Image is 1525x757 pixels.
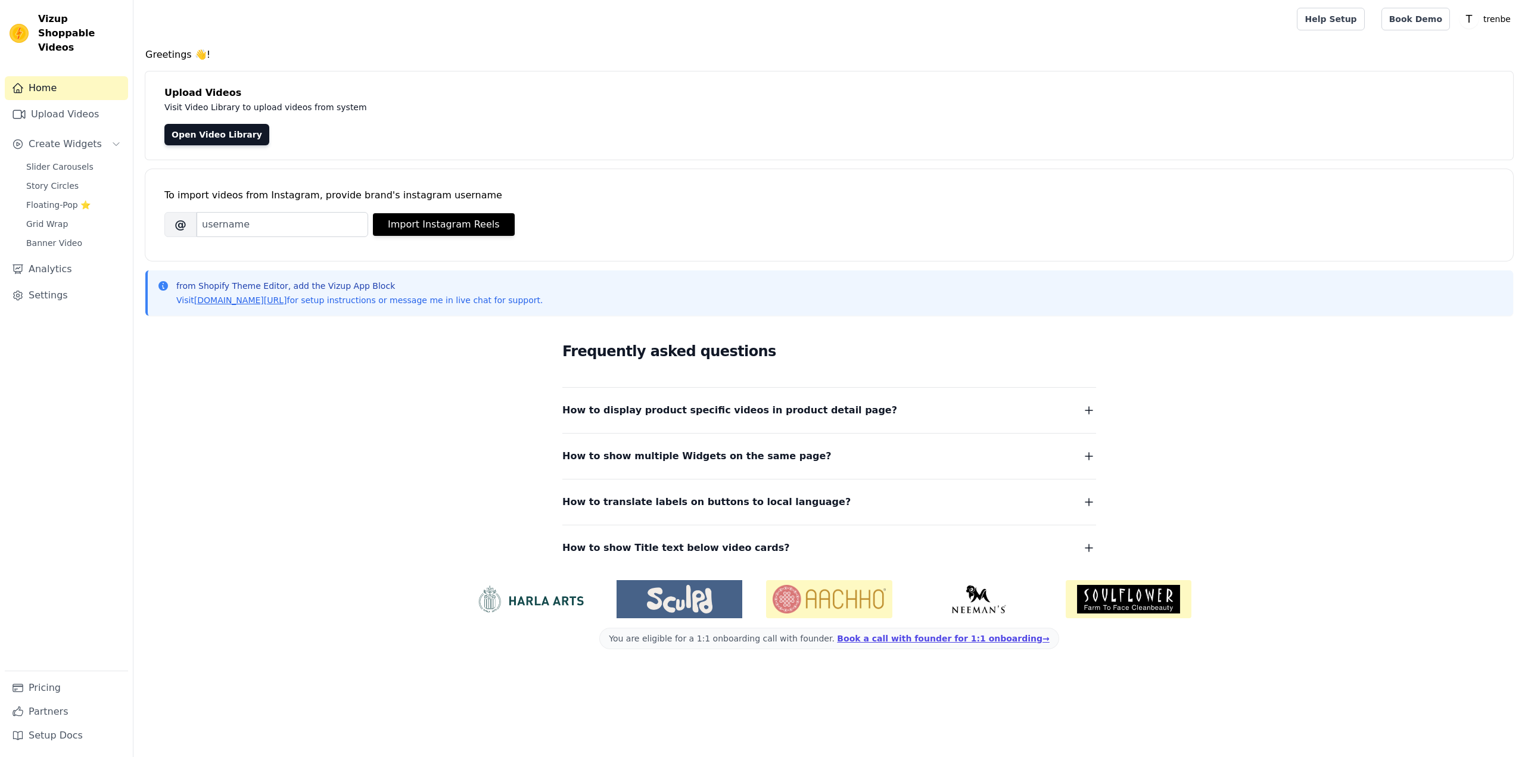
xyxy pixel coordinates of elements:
span: How to show multiple Widgets on the same page? [562,448,832,465]
span: Vizup Shoppable Videos [38,12,123,55]
button: How to show multiple Widgets on the same page? [562,448,1096,465]
span: How to translate labels on buttons to local language? [562,494,851,510]
a: Banner Video [19,235,128,251]
a: Story Circles [19,177,128,194]
span: Create Widgets [29,137,102,151]
a: Floating-Pop ⭐ [19,197,128,213]
a: Home [5,76,128,100]
img: Sculpd US [617,585,742,613]
span: How to display product specific videos in product detail page? [562,402,897,419]
a: Grid Wrap [19,216,128,232]
button: How to display product specific videos in product detail page? [562,402,1096,419]
img: Vizup [10,24,29,43]
a: Pricing [5,676,128,700]
img: HarlaArts [467,585,593,613]
a: Book Demo [1381,8,1450,30]
a: Open Video Library [164,124,269,145]
img: Neeman's [916,585,1042,613]
h2: Frequently asked questions [562,339,1096,363]
input: username [197,212,368,237]
a: Analytics [5,257,128,281]
h4: Upload Videos [164,86,1494,100]
button: T trenbe [1459,8,1515,30]
span: Story Circles [26,180,79,192]
img: Aachho [766,580,892,618]
text: T [1465,13,1473,25]
span: @ [164,212,197,237]
a: Setup Docs [5,724,128,747]
a: Book a call with founder for 1:1 onboarding [837,634,1049,643]
h4: Greetings 👋! [145,48,1513,62]
div: To import videos from Instagram, provide brand's instagram username [164,188,1494,203]
p: from Shopify Theme Editor, add the Vizup App Block [176,280,543,292]
a: [DOMAIN_NAME][URL] [194,295,287,305]
span: Slider Carousels [26,161,94,173]
p: Visit for setup instructions or message me in live chat for support. [176,294,543,306]
a: Settings [5,284,128,307]
span: Banner Video [26,237,82,249]
a: Upload Videos [5,102,128,126]
a: Partners [5,700,128,724]
button: How to translate labels on buttons to local language? [562,494,1096,510]
span: How to show Title text below video cards? [562,540,790,556]
span: Grid Wrap [26,218,68,230]
a: Help Setup [1297,8,1364,30]
button: Import Instagram Reels [373,213,515,236]
p: trenbe [1479,8,1515,30]
p: Visit Video Library to upload videos from system [164,100,698,114]
button: How to show Title text below video cards? [562,540,1096,556]
button: Create Widgets [5,132,128,156]
a: Slider Carousels [19,158,128,175]
span: Floating-Pop ⭐ [26,199,91,211]
img: Soulflower [1066,580,1191,618]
